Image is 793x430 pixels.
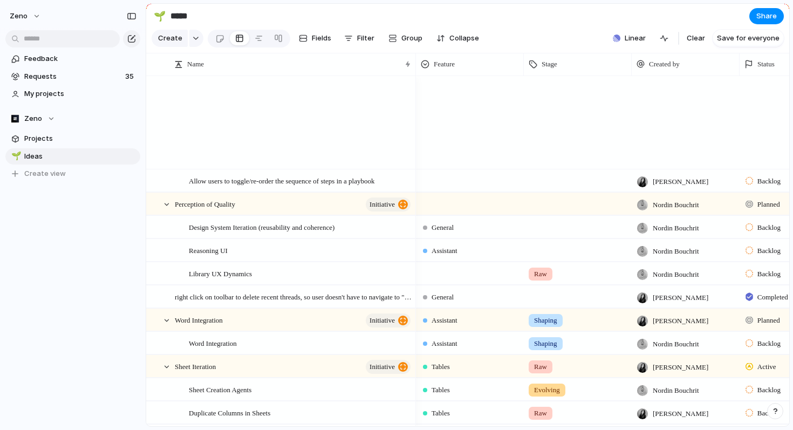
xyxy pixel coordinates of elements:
[757,199,780,210] span: Planned
[370,197,395,212] span: initiative
[175,313,223,326] span: Word Integration
[366,313,411,327] button: initiative
[189,267,252,279] span: Library UX Dynamics
[24,168,66,179] span: Create view
[5,51,140,67] a: Feedback
[370,359,395,374] span: initiative
[757,385,781,395] span: Backlog
[24,151,136,162] span: Ideas
[649,59,680,70] span: Created by
[5,111,140,127] button: Zeno
[757,361,776,372] span: Active
[653,246,699,257] span: Nordin Bouchrit
[432,245,457,256] span: Assistant
[158,33,182,44] span: Create
[5,148,140,165] a: 🌱Ideas
[5,8,46,25] button: Zeno
[432,385,450,395] span: Tables
[24,113,42,124] span: Zeno
[370,313,395,328] span: initiative
[653,362,708,373] span: [PERSON_NAME]
[432,408,450,419] span: Tables
[189,383,251,395] span: Sheet Creation Agents
[653,385,699,396] span: Nordin Bouchrit
[653,316,708,326] span: [PERSON_NAME]
[175,360,216,372] span: Sheet Iteration
[5,69,140,85] a: Requests35
[5,131,140,147] a: Projects
[432,30,483,47] button: Collapse
[10,11,28,22] span: Zeno
[366,360,411,374] button: initiative
[24,53,136,64] span: Feedback
[542,59,557,70] span: Stage
[757,408,781,419] span: Backlog
[189,337,237,349] span: Word Integration
[757,245,781,256] span: Backlog
[189,174,374,187] span: Allow users to toggle/re-order the sequence of steps in a playbook
[189,244,228,256] span: Reasoning UI
[5,86,140,102] a: My projects
[357,33,374,44] span: Filter
[175,290,412,303] span: right click on toolbar to delete recent threads, so user doesn't have to navigate to "seem more" ...
[24,88,136,99] span: My projects
[432,292,454,303] span: General
[432,361,450,372] span: Tables
[295,30,336,47] button: Fields
[653,200,699,210] span: Nordin Bouchrit
[187,59,204,70] span: Name
[10,151,20,162] button: 🌱
[609,30,650,46] button: Linear
[682,30,709,47] button: Clear
[434,59,455,70] span: Feature
[713,30,784,47] button: Save for everyone
[757,315,780,326] span: Planned
[189,406,270,419] span: Duplicate Columns in Sheets
[432,222,454,233] span: General
[749,8,784,24] button: Share
[189,221,334,233] span: Design System Iteration (reusability and coherence)
[534,269,547,279] span: Raw
[757,338,781,349] span: Backlog
[432,315,457,326] span: Assistant
[653,292,708,303] span: [PERSON_NAME]
[534,385,560,395] span: Evolving
[152,30,188,47] button: Create
[757,269,781,279] span: Backlog
[5,166,140,182] button: Create view
[175,197,235,210] span: Perception of Quality
[125,71,136,82] span: 35
[653,176,708,187] span: [PERSON_NAME]
[687,33,705,44] span: Clear
[757,292,788,303] span: Completed
[449,33,479,44] span: Collapse
[11,150,19,162] div: 🌱
[653,408,708,419] span: [PERSON_NAME]
[653,339,699,350] span: Nordin Bouchrit
[757,176,781,187] span: Backlog
[383,30,428,47] button: Group
[24,133,136,144] span: Projects
[366,197,411,211] button: initiative
[534,408,547,419] span: Raw
[432,338,457,349] span: Assistant
[625,33,646,44] span: Linear
[24,71,122,82] span: Requests
[534,315,557,326] span: Shaping
[312,33,331,44] span: Fields
[401,33,422,44] span: Group
[154,9,166,23] div: 🌱
[717,33,780,44] span: Save for everyone
[653,269,699,280] span: Nordin Bouchrit
[756,11,777,22] span: Share
[151,8,168,25] button: 🌱
[534,338,557,349] span: Shaping
[340,30,379,47] button: Filter
[653,223,699,234] span: Nordin Bouchrit
[757,59,775,70] span: Status
[534,361,547,372] span: Raw
[757,222,781,233] span: Backlog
